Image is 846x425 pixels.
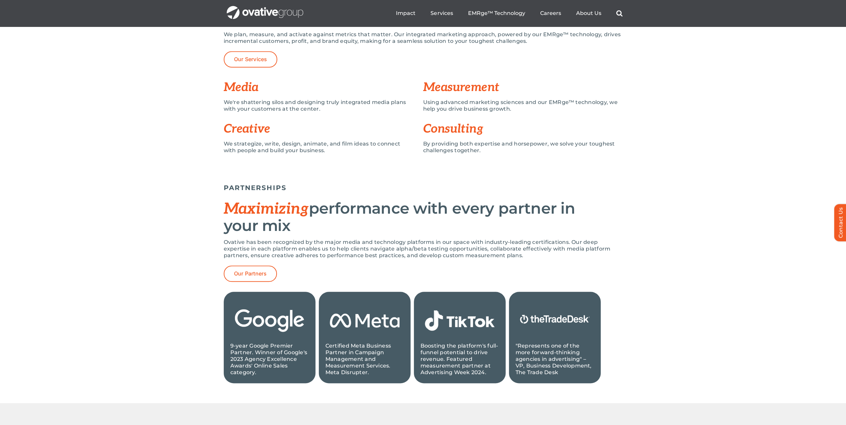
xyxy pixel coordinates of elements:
a: EMRge™ Technology [468,10,525,17]
a: Careers [540,10,561,17]
a: Our Partners [224,266,277,282]
span: Our Partners [234,270,267,277]
h2: performance with every partner in your mix [224,200,623,234]
p: We're shattering silos and designing truly integrated media plans with your customers at the center. [224,99,413,112]
p: Using advanced marketing sciences and our EMRge™ technology, we help you drive business growth. [423,99,623,112]
nav: Menu [396,3,622,24]
h3: Consulting [423,122,623,136]
h3: Creative [224,122,423,136]
a: Impact [396,10,416,17]
h5: PARTNERSHIPS [224,184,623,192]
p: 9-year Google Premier Partner. Winner of Google's 2023 Agency Excellence Awards' Online Sales cat... [230,343,309,376]
h3: Measurement [423,81,623,94]
a: Our Services [224,51,278,67]
p: Certified Meta Business Partner in Campaign Management and Measurement Services. Meta Disrupter. [325,343,404,376]
p: "Represents one of the more forward-thinking agencies in advertising" – VP, Business Development,... [516,343,594,376]
img: Copy of Untitled Design (1) [516,298,594,343]
p: Ovative has been recognized by the major media and technology platforms in our space with industr... [224,239,623,259]
a: About Us [576,10,601,17]
span: Maximizing [224,200,309,218]
img: 3 [325,298,404,343]
a: Services [430,10,453,17]
span: Our Services [234,56,267,62]
img: 1 [421,298,499,343]
a: Search [616,10,622,17]
p: We strategize, write, design, animate, and film ideas to connect with people and build your busin... [224,141,413,154]
p: Boosting the platform's full-funnel potential to drive revenue. Featured measurement partner at A... [421,343,499,376]
h3: Media [224,81,423,94]
img: 2 [230,298,309,343]
p: By providing both expertise and horsepower, we solve your toughest challenges together. [423,141,623,154]
a: OG_Full_horizontal_WHT [227,5,303,12]
p: We plan, measure, and activate against metrics that matter. Our integrated marketing approach, po... [224,31,623,45]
